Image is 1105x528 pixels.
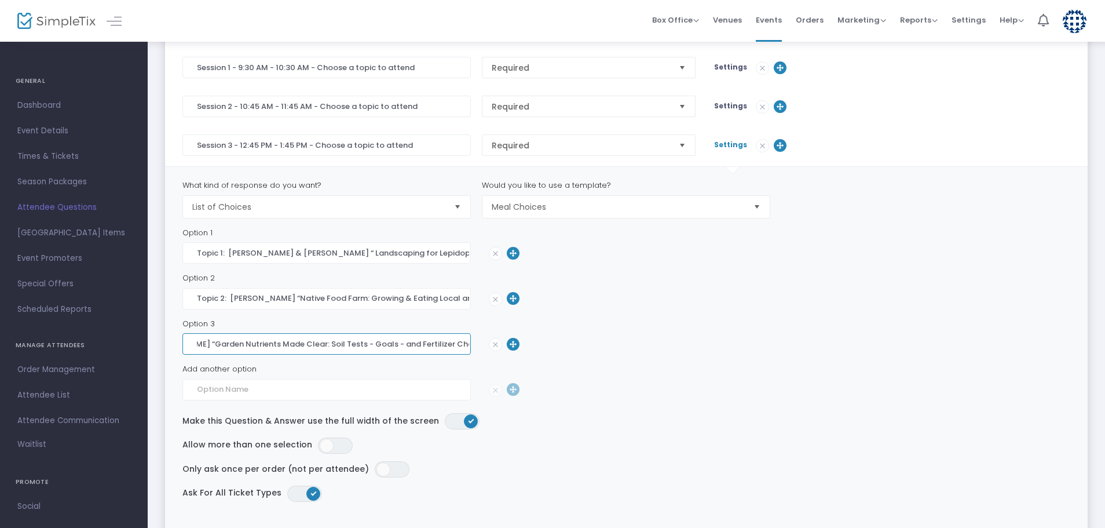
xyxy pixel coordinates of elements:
[17,123,130,139] span: Event Details
[837,14,886,26] span: Marketing
[796,5,824,35] span: Orders
[492,101,669,112] span: Required
[774,61,786,74] img: expandArrows.svg
[182,96,471,117] input: What would you like to ask?
[489,247,502,260] img: cross.png
[17,413,130,428] span: Attendee Communication
[477,180,776,191] div: Would you like to use a template?
[17,499,130,514] span: Social
[507,338,519,351] img: expandArrows.svg
[492,140,669,151] span: Required
[182,457,369,482] label: Only ask once per order (not per attendee)
[182,433,312,457] label: Allow more than one selection
[652,14,699,26] span: Box Office
[714,140,747,150] span: Settings
[1000,14,1024,26] span: Help
[17,200,130,215] span: Attendee Questions
[952,5,986,35] span: Settings
[714,62,747,72] span: Settings
[17,276,130,292] span: Special Offers
[489,293,502,305] img: cross.png
[182,318,1070,330] div: Option 3
[17,225,130,241] span: [GEOGRAPHIC_DATA] Items
[756,5,782,35] span: Events
[713,5,742,35] span: Venues
[182,57,471,78] input: What would you like to ask?
[182,134,471,156] input: What would you like to ask?
[492,201,744,213] span: Meal Choices
[17,362,130,377] span: Order Management
[756,62,769,74] img: cross.png
[17,388,130,403] span: Attendee List
[17,98,130,113] span: Dashboard
[17,251,130,266] span: Event Promoters
[17,149,130,164] span: Times & Tickets
[182,363,1070,375] div: Add another option
[177,180,476,191] div: What kind of response do you want?
[674,96,690,116] button: Select
[182,242,471,264] input: Option Name
[469,418,474,424] span: ON
[749,196,765,218] button: Select
[507,247,519,260] img: expandArrows.svg
[17,439,46,450] span: Waitlist
[507,292,519,305] img: expandArrows.svg
[182,409,439,434] label: Make this Question & Answer use the full width of the screen
[182,333,471,355] input: Option Name
[182,379,471,400] input: Option Name
[674,57,690,78] button: Select
[714,101,747,111] span: Settings
[674,135,690,155] button: Select
[489,338,502,351] img: cross.png
[182,481,281,505] label: Ask For All Ticket Types
[774,100,786,113] img: expandArrows.svg
[182,288,471,309] input: Option Name
[492,62,669,74] span: Required
[449,196,466,218] button: Select
[16,471,132,494] h4: PROMOTE
[900,14,938,26] span: Reports
[16,70,132,93] h4: GENERAL
[17,174,130,190] span: Season Packages
[182,272,1070,284] div: Option 2
[756,140,769,152] img: cross.png
[774,139,786,152] img: expandArrows.svg
[311,490,317,496] span: ON
[192,201,445,213] span: List of Choices
[756,101,769,113] img: cross.png
[17,302,130,317] span: Scheduled Reports
[16,334,132,357] h4: MANAGE ATTENDEES
[182,227,1070,239] div: Option 1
